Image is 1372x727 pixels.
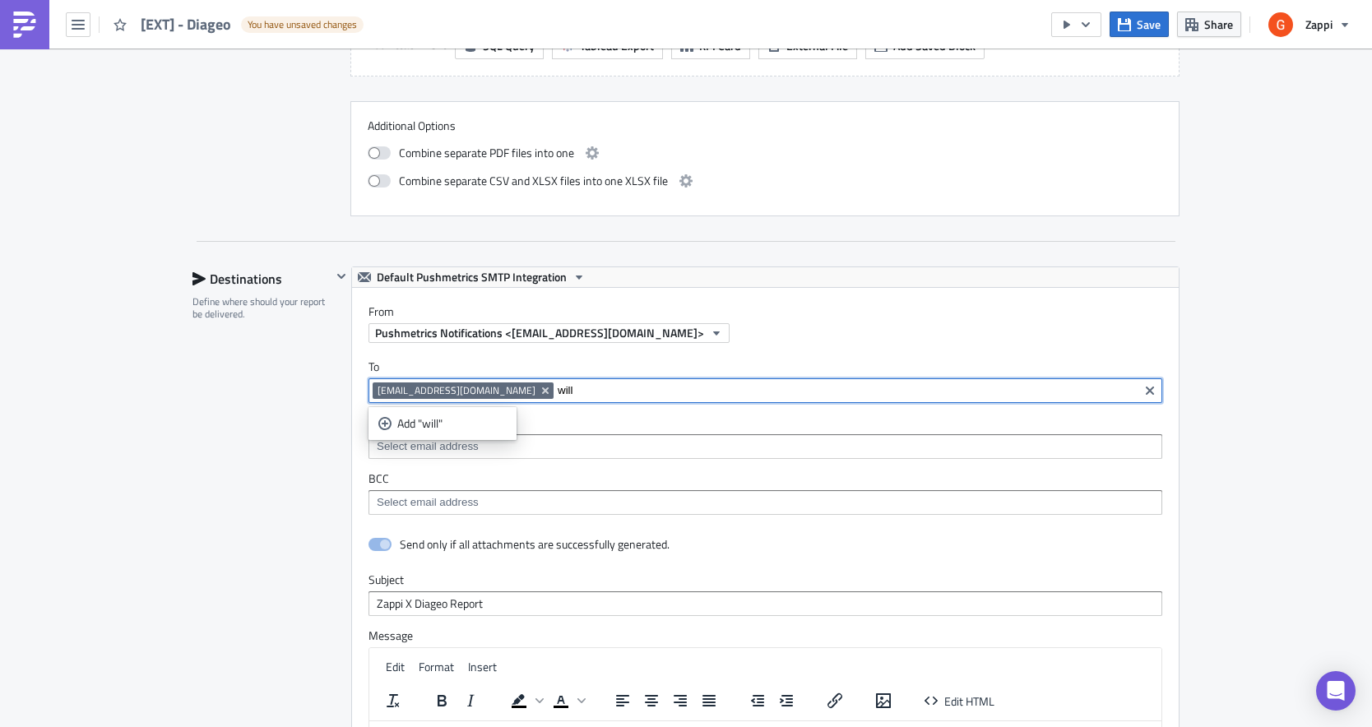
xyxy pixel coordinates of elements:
span: Zappi [1305,16,1333,33]
button: Italic [457,689,484,712]
span: Share [1204,16,1233,33]
img: tableau_3 [7,61,71,74]
img: PushMetrics [12,12,38,38]
div: Add "will" [397,415,507,432]
button: Hide content [331,266,351,286]
button: Bold [428,689,456,712]
div: Text color [547,689,588,712]
img: tableau_6 [7,115,71,128]
label: To [368,359,1162,374]
img: Avatar [1267,11,1295,39]
img: tableau_7 [7,133,71,146]
button: Share [1177,12,1241,37]
body: Rich Text Area. Press ALT-0 for help. [7,7,786,164]
button: Default Pushmetrics SMTP Integration [352,267,591,287]
label: From [368,304,1179,319]
label: Message [368,628,1162,643]
span: Edit HTML [944,692,994,709]
button: Clear formatting [379,689,407,712]
p: Please see your Zappi update below. [7,7,786,20]
button: Align center [637,689,665,712]
button: Justify [695,689,723,712]
span: Pushmetrics Notifications <[EMAIL_ADDRESS][DOMAIN_NAME]> [375,324,704,341]
img: tableau_4 [7,79,71,92]
span: [EXT] - Diageo [141,15,233,34]
div: Open Intercom Messenger [1316,671,1356,711]
img: tableau_2 [7,43,71,56]
label: BCC [368,471,1162,486]
span: Insert [468,658,497,675]
button: Align left [609,689,637,712]
span: Default Pushmetrics SMTP Integration [377,267,567,287]
div: Send only if all attachments are successfully generated. [400,537,670,552]
span: [EMAIL_ADDRESS][DOMAIN_NAME] [378,384,535,397]
input: Select em ail add ress [373,494,1156,511]
button: Insert/edit image [869,689,897,712]
button: Save [1110,12,1169,37]
div: Background color [505,689,546,712]
input: Select em ail add ress [373,438,1156,455]
button: Align right [666,689,694,712]
img: tableau_5 [7,97,71,110]
button: Insert/edit link [821,689,849,712]
span: Save [1137,16,1161,33]
button: Edit HTML [918,689,1001,712]
div: Destinations [192,266,331,291]
div: Define where should your report be delivered. [192,295,331,321]
label: Subject [368,572,1162,587]
button: Decrease indent [744,689,772,712]
button: Clear selected items [1140,381,1160,401]
span: You have unsaved changes [248,18,357,31]
button: Increase indent [772,689,800,712]
span: Format [419,658,454,675]
label: Additional Options [368,118,1162,133]
button: Remove Tag [539,382,554,399]
button: Pushmetrics Notifications <[EMAIL_ADDRESS][DOMAIN_NAME]> [368,323,730,343]
span: Edit [386,658,405,675]
img: tableau_1 [7,25,71,38]
span: Combine separate PDF files into one [399,143,574,163]
span: Combine separate CSV and XLSX files into one XLSX file [399,171,668,191]
label: CC [368,415,1162,430]
ul: selectable options [368,407,517,440]
button: Zappi [1258,7,1360,43]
